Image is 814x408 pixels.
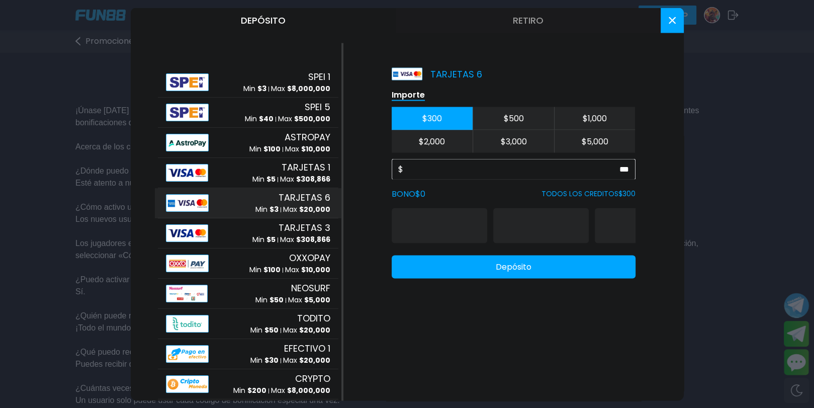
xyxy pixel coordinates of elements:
[296,234,330,244] span: $ 308,866
[392,255,636,278] button: Depósito
[289,251,330,265] span: OXXOPAY
[554,130,636,152] button: $5,000
[264,355,279,365] span: $ 30
[243,84,266,94] p: Min
[155,157,341,188] button: AlipayTARJETAS 1Min $5Max $308,866
[266,234,276,244] span: $ 5
[155,278,341,308] button: AlipayNEOSURFMin $50Max $5,000
[155,97,341,127] button: AlipaySPEI 5Min $40Max $500,000
[279,191,330,204] span: TARJETAS 6
[396,8,661,33] button: Retiro
[166,314,209,332] img: Alipay
[287,84,330,94] span: $ 8,000,000
[280,234,330,245] p: Max
[155,248,341,278] button: AlipayOXXOPAYMin $100Max $10,000
[294,114,330,124] span: $ 500,000
[252,234,276,245] p: Min
[398,163,403,175] span: $
[305,100,330,114] span: SPEI 5
[255,295,284,305] p: Min
[263,265,281,275] span: $ 100
[308,70,330,84] span: SPEI 1
[392,67,482,80] p: TARJETAS 6
[287,385,330,395] span: $ 8,000,000
[131,8,396,33] button: Depósito
[299,325,330,335] span: $ 20,000
[284,342,330,355] span: EFECTIVO 1
[301,265,330,275] span: $ 10,000
[288,295,330,305] p: Max
[249,265,281,275] p: Min
[166,284,208,302] img: Alipay
[166,345,209,362] img: Alipay
[247,385,266,395] span: $ 200
[392,89,425,101] p: Importe
[296,174,330,184] span: $ 308,866
[282,160,330,174] span: TARJETAS 1
[283,204,330,215] p: Max
[155,339,341,369] button: AlipayEFECTIVO 1Min $30Max $20,000
[285,144,330,154] p: Max
[166,254,209,272] img: Alipay
[263,144,281,154] span: $ 100
[166,164,208,181] img: Alipay
[295,372,330,385] span: CRYPTO
[283,355,330,366] p: Max
[299,355,330,365] span: $ 20,000
[250,355,279,366] p: Min
[541,189,636,199] p: TODOS LOS CREDITOS $ 300
[285,130,330,144] span: ASTROPAY
[259,114,274,124] span: $ 40
[285,265,330,275] p: Max
[269,295,284,305] span: $ 50
[264,325,279,335] span: $ 50
[166,73,209,91] img: Alipay
[255,204,279,215] p: Min
[166,133,209,151] img: Alipay
[249,144,281,154] p: Min
[291,281,330,295] span: NEOSURF
[271,385,330,396] p: Max
[279,221,330,234] span: TARJETAS 3
[554,107,636,130] button: $1,000
[166,194,209,211] img: Alipay
[299,204,330,214] span: $ 20,000
[155,369,341,399] button: AlipayCRYPTOMin $200Max $8,000,000
[297,311,330,325] span: TODITO
[392,130,473,152] button: $2,000
[269,204,279,214] span: $ 3
[250,325,279,336] p: Min
[233,385,266,396] p: Min
[301,144,330,154] span: $ 10,000
[166,103,209,121] img: Alipay
[155,67,341,97] button: AlipaySPEI 1Min $3Max $8,000,000
[266,174,276,184] span: $ 5
[304,295,330,305] span: $ 5,000
[245,114,274,124] p: Min
[166,224,208,241] img: Alipay
[283,325,330,336] p: Max
[392,67,422,80] img: Platform Logo
[257,84,266,94] span: $ 3
[278,114,330,124] p: Max
[166,375,209,392] img: Alipay
[155,308,341,339] button: AlipayTODITOMin $50Max $20,000
[271,84,330,94] p: Max
[155,218,341,248] button: AlipayTARJETAS 3Min $5Max $308,866
[473,107,554,130] button: $500
[252,174,276,185] p: Min
[155,127,341,157] button: AlipayASTROPAYMin $100Max $10,000
[155,188,341,218] button: AlipayTARJETAS 6Min $3Max $20,000
[280,174,330,185] p: Max
[392,107,473,130] button: $300
[473,130,554,152] button: $3,000
[392,188,425,200] label: BONO $ 0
